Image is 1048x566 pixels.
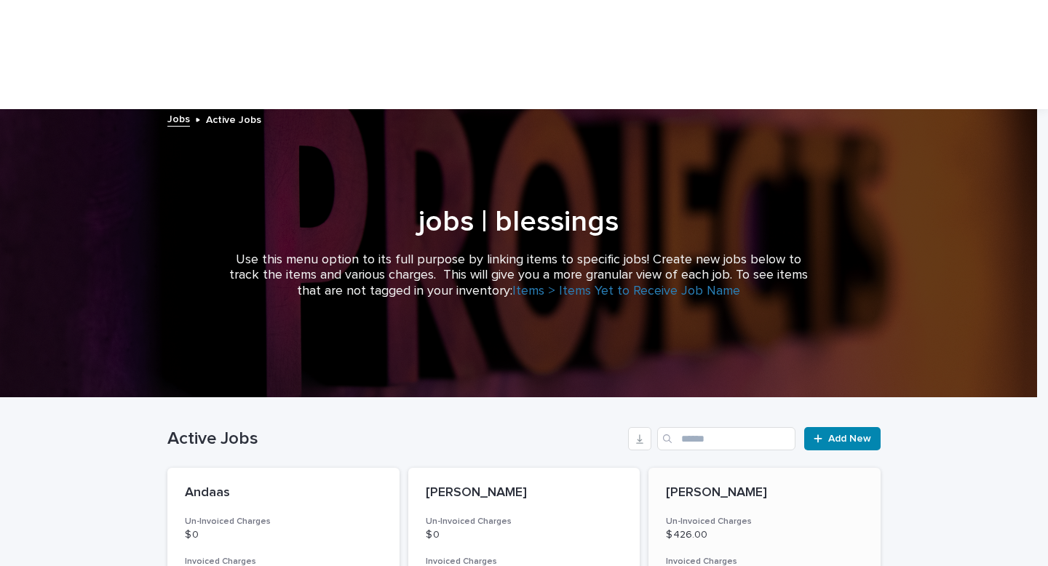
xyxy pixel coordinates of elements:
p: Use this menu option to its full purpose by linking items to specific jobs! Create new jobs below... [228,252,810,300]
h1: Active Jobs [167,429,622,450]
p: [PERSON_NAME] [666,485,863,501]
h3: Un-Invoiced Charges [426,516,623,527]
p: $ 426.00 [666,529,863,541]
p: $ 0 [185,529,382,541]
h3: Un-Invoiced Charges [666,516,863,527]
span: Add New [828,434,871,444]
a: Add New [804,427,881,450]
p: [PERSON_NAME] [426,485,623,501]
a: Jobs [167,110,190,127]
p: Active Jobs [206,111,261,127]
h1: jobs | blessings [162,204,876,239]
p: $ 0 [426,529,623,541]
a: Items > Items Yet to Receive Job Name [512,284,740,298]
h3: Un-Invoiced Charges [185,516,382,527]
input: Search [657,427,795,450]
p: Andaas [185,485,382,501]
